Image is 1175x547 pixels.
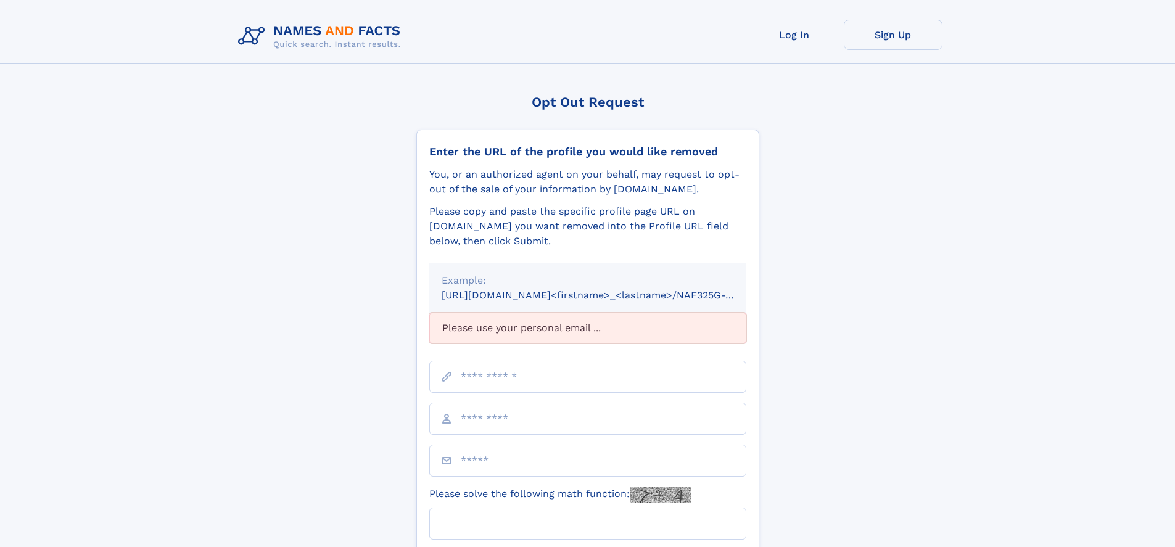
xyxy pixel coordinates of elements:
div: Enter the URL of the profile you would like removed [429,145,746,158]
img: Logo Names and Facts [233,20,411,53]
a: Log In [745,20,844,50]
div: Opt Out Request [416,94,759,110]
div: Please use your personal email ... [429,313,746,343]
small: [URL][DOMAIN_NAME]<firstname>_<lastname>/NAF325G-xxxxxxxx [442,289,770,301]
label: Please solve the following math function: [429,487,691,503]
div: You, or an authorized agent on your behalf, may request to opt-out of the sale of your informatio... [429,167,746,197]
a: Sign Up [844,20,942,50]
div: Example: [442,273,734,288]
div: Please copy and paste the specific profile page URL on [DOMAIN_NAME] you want removed into the Pr... [429,204,746,249]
